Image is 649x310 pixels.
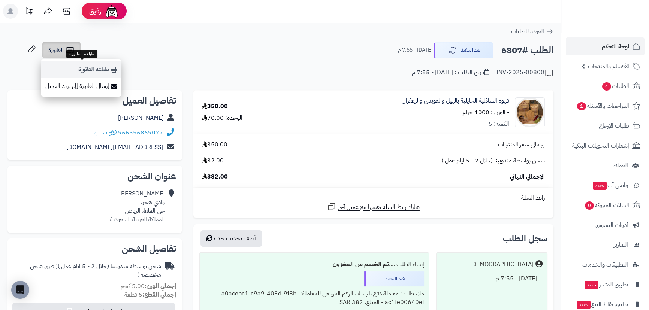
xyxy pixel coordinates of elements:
[202,102,228,111] div: 350.00
[501,43,553,58] h2: الطلب #6807
[20,4,39,21] a: تحديثات المنصة
[41,78,121,95] a: إرسال الفاتورة إلى بريد العميل
[584,200,629,210] span: السلات المتروكة
[145,282,176,291] strong: إجمالي الوزن:
[566,137,645,155] a: إشعارات التحويلات البنكية
[441,156,545,165] span: شحن بواسطة مندوبينا (خلال 2 - 5 ايام عمل )
[202,156,224,165] span: 32.00
[503,234,547,243] h3: سجل الطلب
[566,176,645,194] a: وآتس آبجديد
[13,172,176,181] h2: عنوان الشحن
[576,299,628,310] span: تطبيق نقاط البيع
[204,286,424,310] div: ملاحظات : معاملة دفع ناجحة ، الرقم المرجعي للمعاملة: a0acebc1-c9a9-403d-9f8b-ac1fe00640ef - المبل...
[566,196,645,214] a: السلات المتروكة0
[338,203,420,212] span: شارك رابط السلة نفسها مع عميل آخر
[327,202,420,212] a: شارك رابط السلة نفسها مع عميل آخر
[118,128,163,137] a: 966556869077
[412,68,489,77] div: تاريخ الطلب : [DATE] - 7:55 م
[30,262,161,279] span: ( طرق شحن مخصصة )
[566,216,645,234] a: أدوات التسويق
[572,140,629,151] span: إشعارات التحويلات البنكية
[576,101,629,111] span: المراجعات والأسئلة
[510,173,545,181] span: الإجمالي النهائي
[585,201,594,210] span: 0
[566,117,645,135] a: طلبات الإرجاع
[196,194,550,202] div: رابط السلة
[13,96,176,105] h2: تفاصيل العميل
[588,61,629,72] span: الأقسام والمنتجات
[498,140,545,149] span: إجمالي سعر المنتجات
[204,257,424,272] div: إنشاء الطلب ....
[489,120,509,128] div: الكمية: 5
[566,156,645,174] a: العملاء
[41,61,121,78] a: طباعة الفاتورة
[202,114,242,122] div: الوحدة: 70.00
[11,281,29,299] div: Open Intercom Messenger
[402,97,509,105] a: قهوة الشاذلية الحايلية بالهيل والعويدي والزعفران
[614,240,628,250] span: التقارير
[601,81,629,91] span: الطلبات
[118,113,164,122] a: [PERSON_NAME]
[13,262,161,279] div: شحن بواسطة مندوبينا (خلال 2 - 5 ايام عمل )
[110,189,165,224] div: [PERSON_NAME] وادي هجر، حي الملقا، الرياض المملكة العربية السعودية
[602,41,629,52] span: لوحة التحكم
[577,301,591,309] span: جديد
[89,7,101,16] span: رفيق
[511,27,553,36] a: العودة للطلبات
[577,102,586,110] span: 1
[104,4,119,19] img: ai-face.png
[202,173,228,181] span: 382.00
[515,97,544,127] img: 1704009880-WhatsApp%20Image%202023-12-31%20at%209.42.12%20AM%20(1)-90x90.jpeg
[66,143,163,152] a: [EMAIL_ADDRESS][DOMAIN_NAME]
[441,271,543,286] div: [DATE] - 7:55 م
[462,108,509,117] small: - الوزن : 1000 جرام
[511,27,544,36] span: العودة للطلبات
[398,46,432,54] small: [DATE] - 7:55 م
[48,46,64,55] span: الفاتورة
[566,256,645,274] a: التطبيقات والخدمات
[121,282,176,291] small: 5.00 كجم
[66,50,97,58] div: طباعة الفاتورة
[124,290,176,299] small: 5 قطعة
[566,276,645,294] a: تطبيق المتجرجديد
[496,68,553,77] div: INV-2025-00800
[595,220,628,230] span: أدوات التسويق
[592,180,628,191] span: وآتس آب
[42,42,81,58] a: الفاتورة
[613,160,628,171] span: العملاء
[200,230,262,247] button: أضف تحديث جديد
[94,128,117,137] a: واتساب
[202,140,227,149] span: 350.00
[582,259,628,270] span: التطبيقات والخدمات
[584,279,628,290] span: تطبيق المتجر
[566,97,645,115] a: المراجعات والأسئلة1
[566,236,645,254] a: التقارير
[585,281,598,289] span: جديد
[470,260,534,269] div: [DEMOGRAPHIC_DATA]
[566,77,645,95] a: الطلبات4
[602,82,611,91] span: 4
[434,42,493,58] button: قيد التنفيذ
[566,37,645,55] a: لوحة التحكم
[599,121,629,131] span: طلبات الإرجاع
[593,182,607,190] span: جديد
[142,290,176,299] strong: إجمالي القطع:
[364,271,424,286] div: قيد التنفيذ
[13,244,176,253] h2: تفاصيل الشحن
[333,260,389,269] b: تم الخصم من المخزون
